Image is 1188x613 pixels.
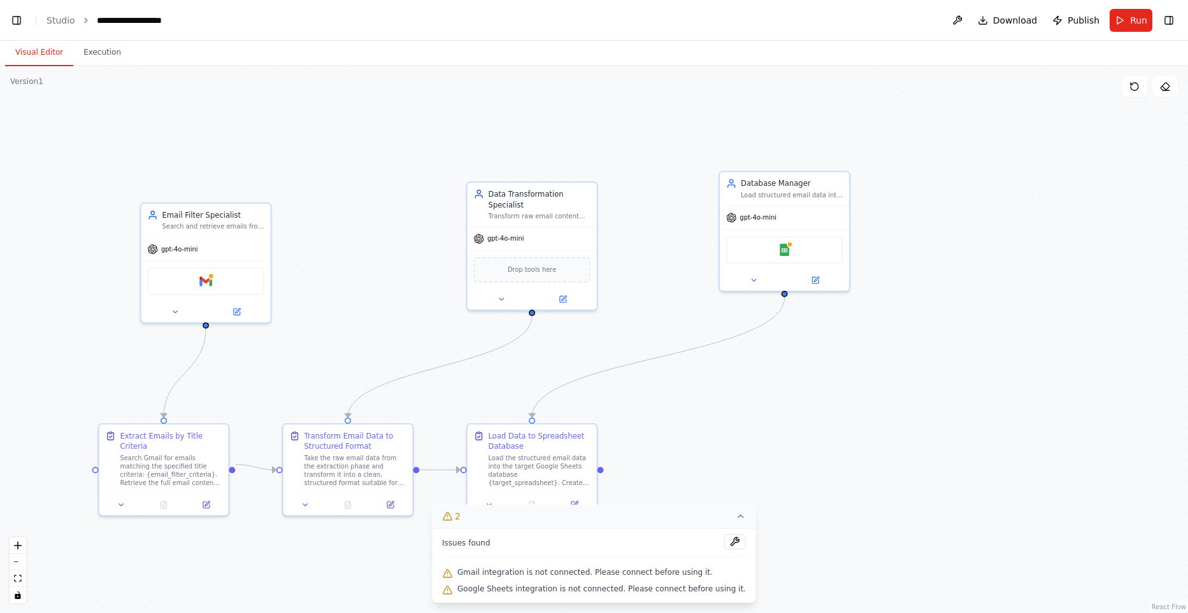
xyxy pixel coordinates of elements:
[47,15,75,25] a: Studio
[326,498,370,511] button: No output available
[489,189,590,210] div: Data Transformation Specialist
[73,39,131,66] button: Execution
[419,465,460,476] g: Edge from 98f49d98-fda3-44ca-824c-078f19185fdf to ab62e6c1-2d92-4aef-978b-0a3f54cd4c21
[120,454,222,488] div: Search Gmail for emails matching the specified title criteria: {email_filter_criteria}. Retrieve ...
[304,431,406,452] div: Transform Email Data to Structured Format
[10,76,43,87] div: Version 1
[457,567,713,577] span: Gmail integration is not connected. Please connect before using it.
[455,510,461,523] span: 2
[457,584,746,594] span: Google Sheets integration is not connected. Please connect before using it.
[740,213,776,222] span: gpt-4o-mini
[1047,9,1105,32] button: Publish
[508,265,556,276] span: Drop tools here
[973,9,1043,32] button: Download
[556,498,592,511] button: Open in side panel
[10,537,26,603] div: React Flow controls
[785,274,845,286] button: Open in side panel
[162,210,264,221] div: Email Filter Specialist
[10,537,26,554] button: zoom in
[1110,9,1152,32] button: Run
[489,212,590,220] div: Transform raw email content into structured, standardized format suitable for database storage. C...
[510,498,554,511] button: No output available
[719,171,850,292] div: Database ManagerLoad structured email data into Google Sheets database, ensuring proper formattin...
[304,454,406,488] div: Take the raw email data from the extraction phase and transform it into a clean, structured forma...
[527,297,790,418] g: Edge from 84adce4b-f596-41f7-8282-8abbe7d07ad4 to ab62e6c1-2d92-4aef-978b-0a3f54cd4c21
[1130,14,1147,27] span: Run
[1160,11,1178,29] button: Hide right sidebar
[10,554,26,570] button: zoom out
[207,306,266,318] button: Open in side panel
[432,505,756,528] button: 2
[10,587,26,603] button: toggle interactivity
[466,181,598,311] div: Data Transformation SpecialistTransform raw email content into structured, standardized format su...
[141,498,186,511] button: No output available
[372,498,408,511] button: Open in side panel
[98,423,229,516] div: Extract Emails by Title CriteriaSearch Gmail for emails matching the specified title criteria: {e...
[199,275,212,288] img: Gmail
[442,538,490,548] span: Issues found
[487,234,524,243] span: gpt-4o-mini
[1068,14,1099,27] span: Publish
[741,178,843,189] div: Database Manager
[343,316,538,417] g: Edge from 23553b27-223f-4e62-a492-7ddd01464ab0 to 98f49d98-fda3-44ca-824c-078f19185fdf
[489,454,590,488] div: Load the structured email data into the target Google Sheets database {target_spreadsheet}. Creat...
[741,191,843,199] div: Load structured email data into Google Sheets database, ensuring proper formatting, data validati...
[159,328,211,418] g: Edge from 56a618c3-1c72-4638-832d-1135cac007ed to 4c65e365-52d2-4f82-a006-2adb5399f8d1
[489,431,590,452] div: Load Data to Spreadsheet Database
[5,39,73,66] button: Visual Editor
[188,498,224,511] button: Open in side panel
[1152,603,1186,610] a: React Flow attribution
[993,14,1038,27] span: Download
[47,14,187,27] nav: breadcrumb
[120,431,222,452] div: Extract Emails by Title Criteria
[8,11,25,29] button: Show left sidebar
[161,245,198,253] span: gpt-4o-mini
[533,293,592,306] button: Open in side panel
[235,460,276,476] g: Edge from 4c65e365-52d2-4f82-a006-2adb5399f8d1 to 98f49d98-fda3-44ca-824c-078f19185fdf
[10,570,26,587] button: fit view
[162,222,264,230] div: Search and retrieve emails from Gmail based on specific title criteria {email_filter_criteria}, e...
[778,244,791,257] img: Google Sheets
[282,423,413,516] div: Transform Email Data to Structured FormatTake the raw email data from the extraction phase and tr...
[466,423,598,516] div: Load Data to Spreadsheet DatabaseLoad the structured email data into the target Google Sheets dat...
[140,202,271,323] div: Email Filter SpecialistSearch and retrieve emails from Gmail based on specific title criteria {em...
